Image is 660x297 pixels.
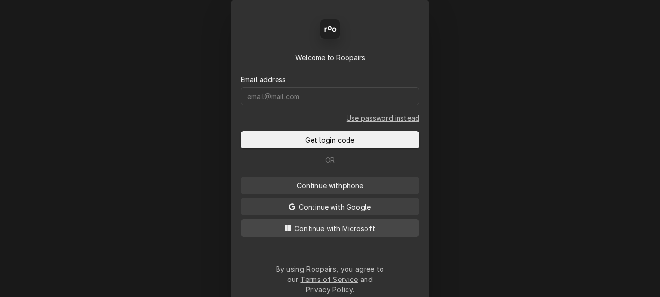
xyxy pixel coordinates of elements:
a: Privacy Policy [306,285,353,294]
button: Continue withphone [241,177,419,194]
div: By using Roopairs, you agree to our and . [276,264,384,295]
button: Continue with Microsoft [241,219,419,237]
a: Go to Email and password form [347,113,419,123]
input: email@mail.com [241,87,419,105]
span: Get login code [303,135,356,145]
div: Welcome to Roopairs [241,52,419,63]
span: Continue with phone [295,181,365,191]
span: Continue with Microsoft [293,223,377,233]
span: Continue with Google [297,202,373,212]
button: Continue with Google [241,198,419,215]
button: Get login code [241,131,419,148]
div: Or [241,155,419,165]
label: Email address [241,74,286,84]
a: Terms of Service [300,275,358,283]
